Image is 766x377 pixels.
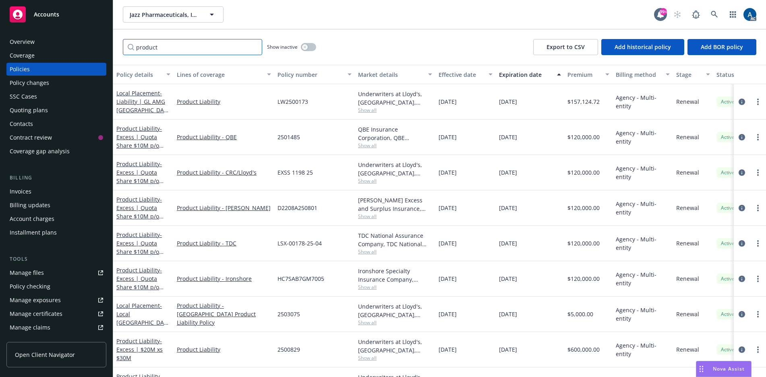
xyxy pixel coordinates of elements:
div: QBE Insurance Corporation, QBE Insurance Group, Clinical Trials Insurance Services Limited (CTIS) [358,125,432,142]
span: Show all [358,142,432,149]
button: Market details [355,65,435,84]
a: circleInformation [737,309,747,319]
span: Show all [358,284,432,290]
div: Quoting plans [10,104,48,117]
span: Export to CSV [547,43,585,51]
a: Product Liability - [PERSON_NAME] [177,204,271,212]
button: Effective date [435,65,496,84]
span: Jazz Pharmaceuticals, Inc. [130,10,199,19]
div: Ironshore Specialty Insurance Company, Ironshore (Liberty Mutual) [358,267,432,284]
span: Add historical policy [615,43,671,51]
a: more [753,203,763,213]
span: $600,000.00 [567,345,600,354]
a: Accounts [6,3,106,26]
span: - Local [GEOGRAPHIC_DATA] Product Liability - $10M [116,302,168,343]
span: Add BOR policy [701,43,743,51]
span: Agency - Multi-entity [616,306,670,323]
button: Expiration date [496,65,564,84]
div: Underwriters at Lloyd's, [GEOGRAPHIC_DATA], [PERSON_NAME] of [GEOGRAPHIC_DATA], Clinical Trials I... [358,90,432,107]
span: Agency - Multi-entity [616,164,670,181]
span: Manage exposures [6,294,106,307]
span: Renewal [676,133,699,141]
a: Product Liability - CRC/Lloyd's [177,168,271,177]
a: circleInformation [737,239,747,248]
button: Jazz Pharmaceuticals, Inc. [123,6,224,23]
div: Billing [6,174,106,182]
a: Product Liability [116,337,163,362]
a: Product Liability - [GEOGRAPHIC_DATA] Product Liability Policy [177,301,271,327]
span: Show all [358,107,432,113]
span: Agency - Multi-entity [616,270,670,287]
a: Billing updates [6,199,106,212]
button: Export to CSV [533,39,598,55]
a: Local Placement [116,302,167,343]
span: [DATE] [439,274,457,283]
span: Show all [358,177,432,184]
a: Report a Bug [688,6,704,23]
span: Agency - Multi-entity [616,129,670,146]
span: [DATE] [499,204,517,212]
a: Coverage gap analysis [6,145,106,158]
span: $120,000.00 [567,239,600,247]
span: Active [720,311,736,318]
a: SSC Cases [6,90,106,103]
div: Contacts [10,117,33,130]
a: Quoting plans [6,104,106,117]
span: LW2500173 [277,97,308,106]
a: Installment plans [6,226,106,239]
a: Product Liability - QBE [177,133,271,141]
button: Premium [564,65,613,84]
div: Premium [567,70,600,79]
a: more [753,168,763,177]
a: more [753,345,763,354]
span: Active [720,169,736,176]
span: Open Client Navigator [15,350,75,359]
div: SSC Cases [10,90,37,103]
a: circleInformation [737,345,747,354]
a: more [753,132,763,142]
span: Active [720,98,736,105]
a: Product Liability [116,196,162,229]
a: Local Placement [116,89,167,122]
span: D2208A250801 [277,204,317,212]
a: circleInformation [737,132,747,142]
a: Product Liability - TDC [177,239,271,247]
span: [DATE] [439,345,457,354]
div: Lines of coverage [177,70,262,79]
div: Policy number [277,70,343,79]
span: Renewal [676,345,699,354]
span: $157,124.72 [567,97,600,106]
a: more [753,274,763,284]
div: Policies [10,63,30,76]
button: Lines of coverage [174,65,274,84]
span: [DATE] [439,310,457,318]
div: Status [716,70,766,79]
div: [PERSON_NAME] Excess and Surplus Insurance, Inc., [PERSON_NAME] Group [358,196,432,213]
span: Renewal [676,97,699,106]
span: Renewal [676,239,699,247]
a: circleInformation [737,274,747,284]
button: Policy number [274,65,355,84]
span: Renewal [676,310,699,318]
div: Manage files [10,266,44,279]
span: Nova Assist [713,365,745,372]
a: Contract review [6,131,106,144]
div: Policy changes [10,76,49,89]
div: Underwriters at Lloyd's, [GEOGRAPHIC_DATA], [PERSON_NAME] of London, CRC Group [358,161,432,177]
a: Product Liability [116,125,162,158]
button: Stage [673,65,713,84]
div: Manage BORs [10,335,48,348]
a: more [753,309,763,319]
div: Effective date [439,70,484,79]
span: Renewal [676,168,699,177]
span: $120,000.00 [567,204,600,212]
span: Active [720,240,736,247]
span: Accounts [34,11,59,18]
div: Billing updates [10,199,50,212]
div: Manage certificates [10,307,62,320]
span: [DATE] [439,204,457,212]
span: Agency - Multi-entity [616,200,670,216]
a: Product Liability [116,266,162,299]
span: [DATE] [499,168,517,177]
div: Installment plans [10,226,57,239]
